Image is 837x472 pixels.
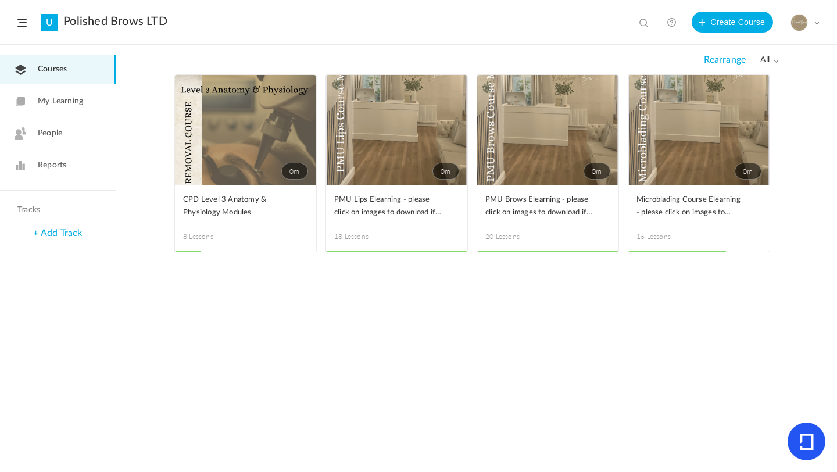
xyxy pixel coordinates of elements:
a: Microblading Course Elearning - please click on images to download if not visible [636,194,761,220]
span: 0m [735,163,761,180]
button: Create Course [692,12,773,33]
a: Polished Brows LTD [63,15,167,28]
a: U [41,14,58,31]
a: + Add Track [33,228,82,238]
a: PMU Brows Elearning - please click on images to download if not visible [485,194,610,220]
span: 20 Lessons [485,231,548,242]
span: all [760,55,779,65]
span: 0m [584,163,610,180]
a: 0m [628,75,770,185]
span: Reports [38,159,66,171]
span: CPD Level 3 Anatomy & Physiology Modules [183,194,291,219]
span: PMU Brows Elearning - please click on images to download if not visible [485,194,593,219]
span: 16 Lessons [636,231,699,242]
a: PMU Lips Elearning - please click on images to download if not visible [334,194,459,220]
span: 18 Lessons [334,231,397,242]
img: 617fe505-c459-451e-be24-f11bddb9b696.PNG [791,15,807,31]
a: 0m [477,75,618,185]
a: 0m [175,75,316,185]
a: 0m [326,75,467,185]
span: Rearrange [704,55,746,66]
span: People [38,127,62,140]
span: Courses [38,63,67,76]
span: 0m [432,163,459,180]
span: PMU Lips Elearning - please click on images to download if not visible [334,194,442,219]
h4: Tracks [17,205,95,215]
a: CPD Level 3 Anatomy & Physiology Modules [183,194,308,220]
span: My Learning [38,95,83,108]
span: 0m [281,163,308,180]
span: 8 Lessons [183,231,246,242]
span: Microblading Course Elearning - please click on images to download if not visible [636,194,744,219]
